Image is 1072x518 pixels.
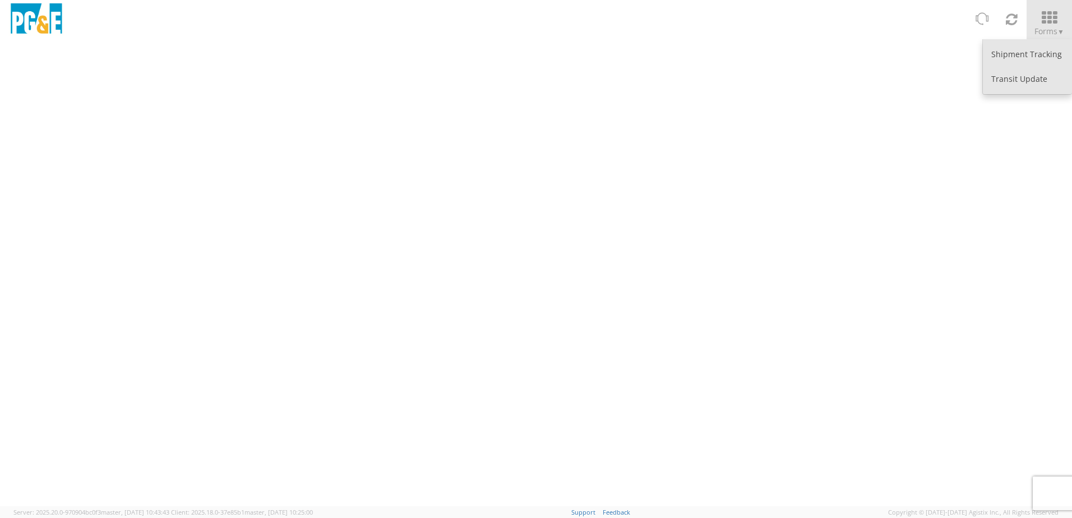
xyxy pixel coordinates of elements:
[983,67,1072,91] a: Transit Update
[101,508,169,516] span: master, [DATE] 10:43:43
[244,508,313,516] span: master, [DATE] 10:25:00
[888,508,1059,517] span: Copyright © [DATE]-[DATE] Agistix Inc., All Rights Reserved
[983,42,1072,67] a: Shipment Tracking
[171,508,313,516] span: Client: 2025.18.0-37e85b1
[1034,26,1064,36] span: Forms
[8,3,64,36] img: pge-logo-06675f144f4cfa6a6814.png
[571,508,595,516] a: Support
[13,508,169,516] span: Server: 2025.20.0-970904bc0f3
[1057,27,1064,36] span: ▼
[603,508,630,516] a: Feedback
